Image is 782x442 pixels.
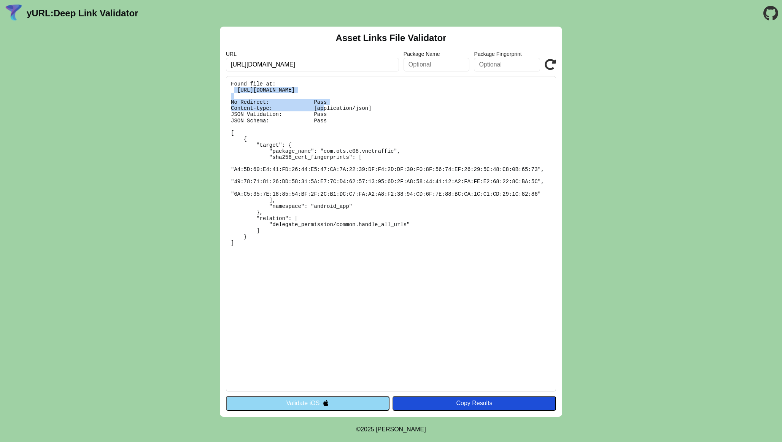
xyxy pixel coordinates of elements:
input: Optional [404,58,470,71]
input: Optional [474,58,540,71]
input: Required [226,58,399,71]
a: Michael Ibragimchayev's Personal Site [376,426,426,432]
span: 2025 [361,426,374,432]
a: yURL:Deep Link Validator [27,8,138,19]
h2: Asset Links File Validator [336,33,447,43]
label: Package Fingerprint [474,51,540,57]
button: Copy Results [393,396,556,410]
label: URL [226,51,399,57]
img: yURL Logo [4,3,24,23]
label: Package Name [404,51,470,57]
img: appleIcon.svg [323,400,329,406]
pre: Found file at: [URL][DOMAIN_NAME] No Redirect: Pass Content-type: [application/json] JSON Validat... [226,76,556,391]
button: Validate iOS [226,396,389,410]
div: Copy Results [396,400,552,407]
footer: © [356,417,426,442]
